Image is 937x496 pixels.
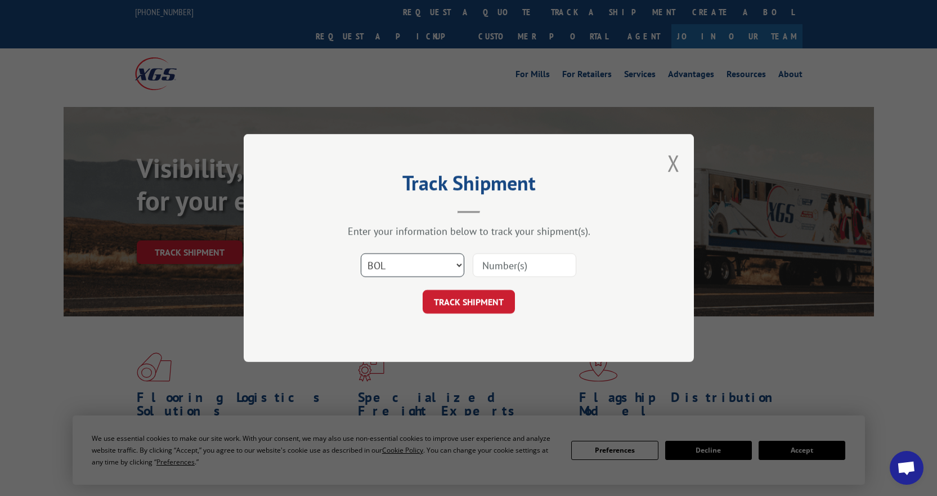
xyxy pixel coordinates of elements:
[300,225,638,238] div: Enter your information below to track your shipment(s).
[890,451,923,485] div: Open chat
[423,290,515,314] button: TRACK SHIPMENT
[473,253,576,277] input: Number(s)
[667,148,680,178] button: Close modal
[300,175,638,196] h2: Track Shipment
